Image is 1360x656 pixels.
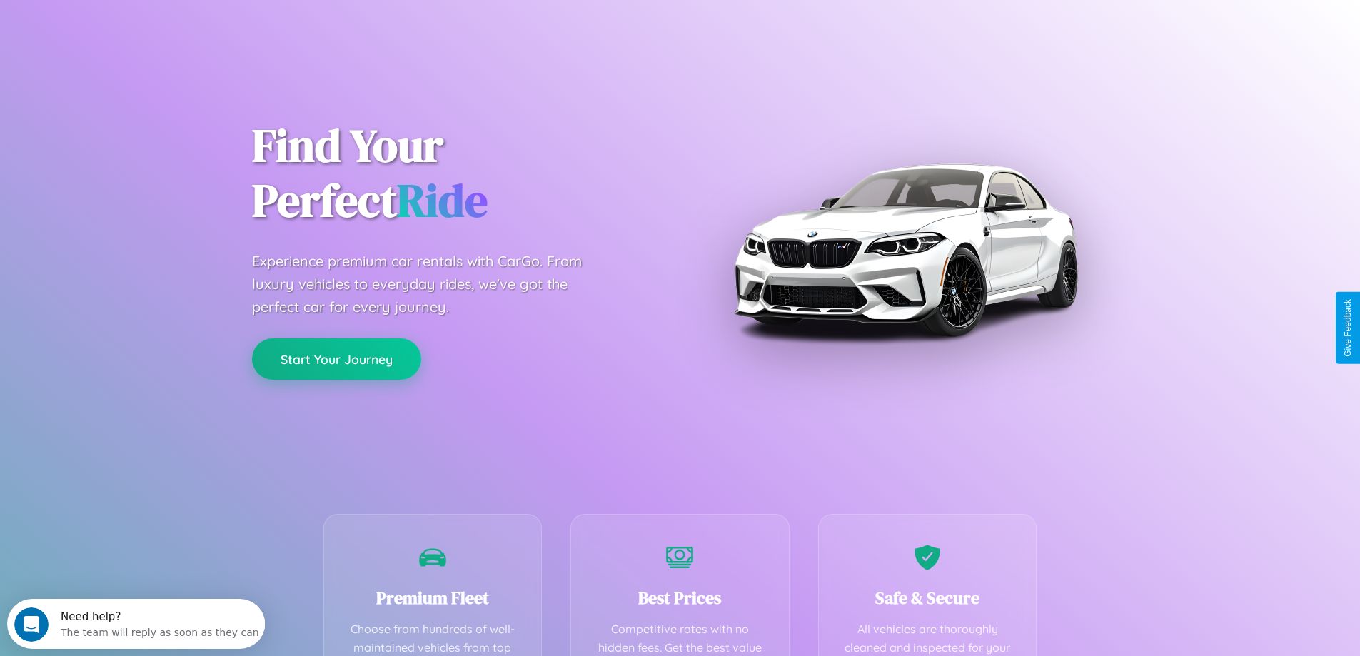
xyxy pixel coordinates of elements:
p: Experience premium car rentals with CarGo. From luxury vehicles to everyday rides, we've got the ... [252,250,609,318]
div: Give Feedback [1343,299,1353,357]
div: Need help? [54,12,252,24]
h3: Safe & Secure [840,586,1015,610]
h3: Best Prices [593,586,767,610]
img: Premium BMW car rental vehicle [727,71,1084,428]
iframe: Intercom live chat discovery launcher [7,599,265,649]
span: Ride [397,169,488,231]
h3: Premium Fleet [346,586,520,610]
div: Open Intercom Messenger [6,6,266,45]
div: The team will reply as soon as they can [54,24,252,39]
iframe: Intercom live chat [14,607,49,642]
button: Start Your Journey [252,338,421,380]
h1: Find Your Perfect [252,118,659,228]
